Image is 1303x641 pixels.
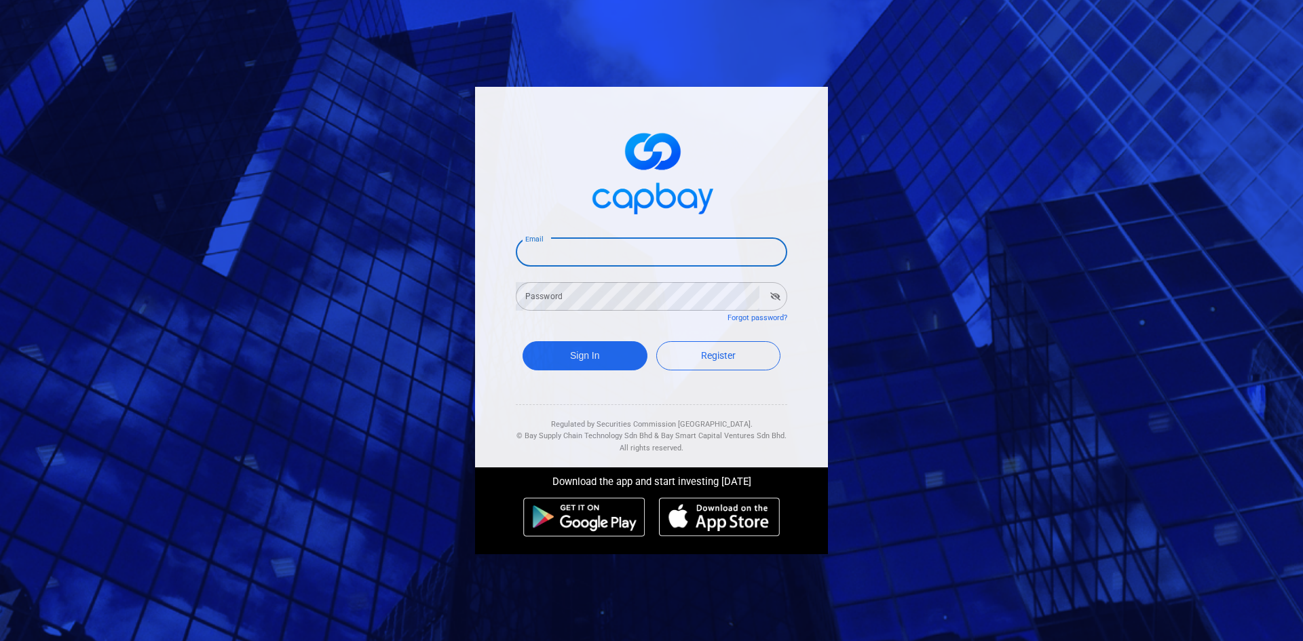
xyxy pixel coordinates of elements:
span: © Bay Supply Chain Technology Sdn Bhd [516,431,652,440]
button: Sign In [523,341,647,370]
label: Email [525,234,543,244]
span: Bay Smart Capital Ventures Sdn Bhd. [661,431,787,440]
div: Regulated by Securities Commission [GEOGRAPHIC_DATA]. & All rights reserved. [516,405,787,454]
a: Register [656,341,781,370]
img: ios [659,497,780,537]
div: Download the app and start investing [DATE] [465,467,838,490]
span: Register [701,350,736,361]
a: Forgot password? [728,313,787,322]
img: logo [584,121,719,222]
img: android [523,497,645,537]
